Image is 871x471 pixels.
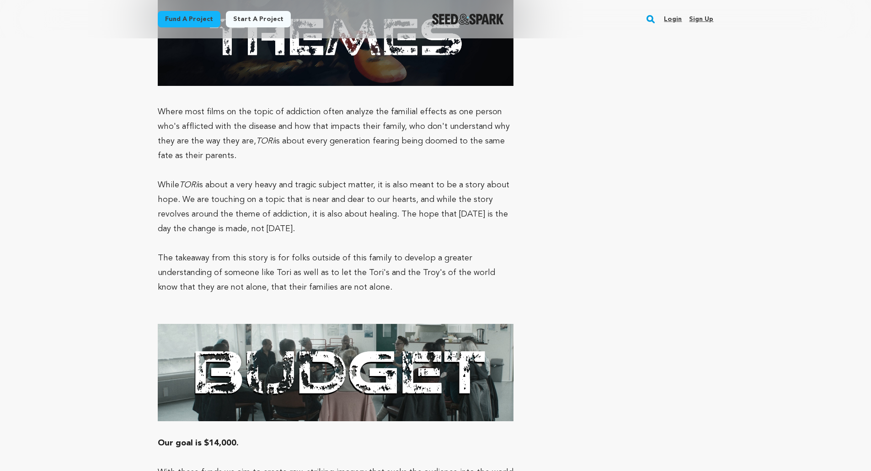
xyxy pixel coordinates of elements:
strong: Our goal is $14,000. [158,439,239,447]
img: Seed&Spark Logo Dark Mode [432,14,504,25]
em: TORi [179,181,198,189]
a: Sign up [689,12,713,26]
a: Fund a project [158,11,220,27]
p: The takeaway from this story is for folks outside of this family to develop a greater understandi... [158,251,514,295]
img: 1756451626-BANNERS_TORI_BUDGET.jpg [158,324,514,421]
a: Start a project [226,11,291,27]
em: TORi [256,137,274,145]
a: Login [664,12,682,26]
p: While is about a very heavy and tragic subject matter, it is also meant to be a story about hope.... [158,178,514,236]
a: Seed&Spark Homepage [432,14,504,25]
p: Where most films on the topic of addiction often analyze the familial effects as one person who's... [158,105,514,163]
